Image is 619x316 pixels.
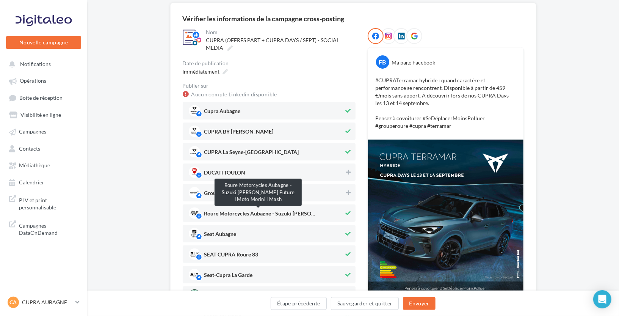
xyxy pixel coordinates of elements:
div: FB [376,55,389,69]
span: Cupra Aubagne [204,108,241,117]
button: Nouvelle campagne [6,36,81,49]
div: Vérifier les informations de la campagne cross-posting [183,15,345,22]
span: Groupe Roure [204,190,238,199]
span: Calendrier [19,179,44,186]
span: Contacts [19,145,40,152]
span: Campagnes [19,129,46,135]
p: #CUPRATerramar hybride : quand caractère et performance se rencontrent. Disponible à partir de 45... [376,77,516,130]
div: Nom [206,30,354,35]
span: Visibilité en ligne [20,112,61,118]
a: Aucun compte Linkedin disponible [191,90,277,99]
span: DUCATI TOULON [204,170,246,178]
a: Opérations [5,74,83,87]
a: Visibilité en ligne [5,108,83,121]
button: Envoyer [403,297,435,310]
span: Seat-Cupra La Garde [204,272,253,281]
div: Date de publication [183,61,356,66]
a: Contacts [5,141,83,155]
div: Roure Motorcycles Aubagne - Suzuki [PERSON_NAME] Future l Moto Morini l Mash [215,179,302,206]
div: Ma page Facebook [392,59,436,66]
span: Seat Aubagne [204,231,237,240]
a: Campagnes DataOnDemand [5,217,83,240]
button: Étape précédente [271,297,327,310]
div: Open Intercom Messenger [593,290,611,308]
span: PLV et print personnalisable [19,195,78,211]
a: Boîte de réception [5,91,83,105]
a: CA CUPRA AUBAGNE [6,295,81,310]
span: Immédiatement [183,68,220,75]
span: Opérations [20,78,46,84]
span: CUPRA La Seyne-[GEOGRAPHIC_DATA] [204,149,299,158]
span: Notifications [20,61,51,67]
a: Calendrier [5,175,83,189]
span: Boîte de réception [19,94,63,101]
a: Médiathèque [5,158,83,172]
span: Roure Motorcycles Aubagne - Suzuki [PERSON_NAME] ... [204,211,318,219]
div: Publier sur [183,83,356,88]
span: Campagnes DataOnDemand [19,220,78,237]
a: Campagnes [5,124,83,138]
a: PLV et print personnalisable [5,192,83,214]
span: CA [10,299,17,306]
span: CUPRA (OFFRES PART + CUPRA DAYS / SEPT) - SOCIAL MEDIA [206,37,340,51]
span: Médiathèque [19,162,50,169]
p: CUPRA AUBAGNE [22,299,72,306]
button: Sauvegarder et quitter [331,297,399,310]
button: Notifications [5,57,80,71]
span: SEAT CUPRA Roure 83 [204,252,259,260]
span: CUPRA BY [PERSON_NAME] [204,129,274,137]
